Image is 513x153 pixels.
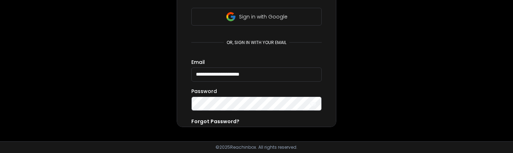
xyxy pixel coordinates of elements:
label: Password [191,89,217,94]
p: Sign in with Google [239,13,287,20]
p: © 2025 Reachinbox. All rights reserved. [216,144,297,150]
p: Forgot Password? [191,118,239,125]
p: or, sign in with your email [224,40,289,45]
label: Email [191,60,205,65]
button: Sign in with Google [191,8,322,26]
